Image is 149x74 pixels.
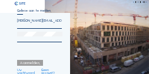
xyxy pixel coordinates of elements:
div: NL [137,2,141,3]
img: C-SITE logo [15,2,25,5]
div: Gelieve aan te melden. [17,9,62,15]
input: E-mail [17,18,62,23]
div: EN [133,2,136,3]
div: DE [145,2,147,3]
div: FR [142,2,144,3]
div: Aanmelden. [17,60,43,66]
